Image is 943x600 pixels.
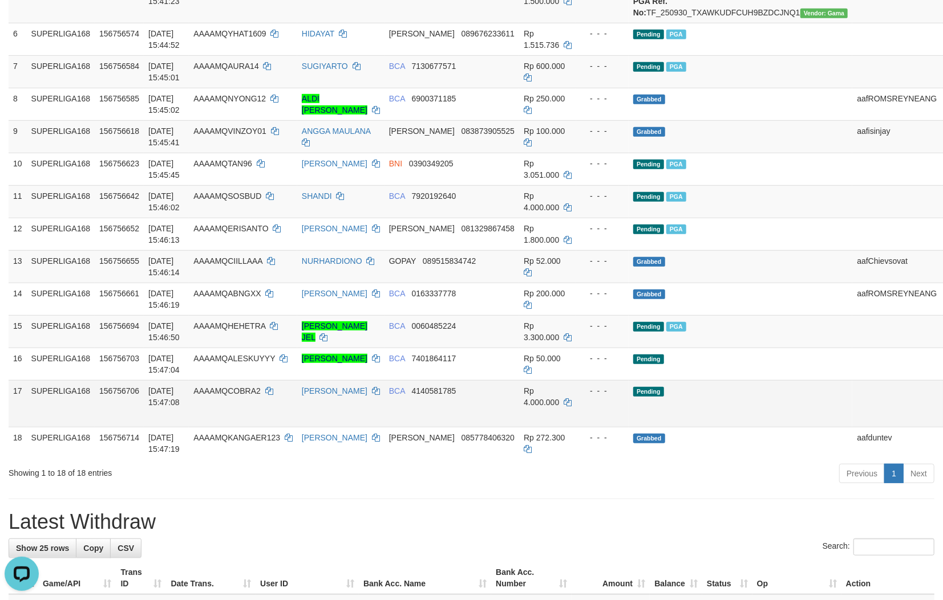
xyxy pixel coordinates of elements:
a: Next [903,464,934,483]
span: Copy 081329867458 to clipboard [462,224,515,233]
a: [PERSON_NAME] [302,289,367,298]
td: 18 [9,427,27,459]
a: 1 [884,464,904,483]
span: Copy 089676233611 to clipboard [462,29,515,38]
span: [PERSON_NAME] [389,126,455,136]
td: aafROMSREYNEANG [852,88,941,120]
span: [DATE] 15:45:41 [148,126,180,147]
span: Rp 250.000 [524,94,565,103]
label: Search: [823,538,934,556]
span: AAAAMQALESKUYYY [193,354,275,363]
span: [DATE] 15:47:08 [148,386,180,407]
span: [DATE] 15:45:02 [148,94,180,115]
div: - - - [581,432,624,443]
td: 13 [9,250,27,283]
span: Pending [633,30,664,39]
span: 156756714 [99,433,139,442]
span: Pending [633,225,664,234]
span: Rp 50.000 [524,354,561,363]
span: Copy 4140581785 to clipboard [412,386,456,395]
span: BCA [389,191,405,201]
div: - - - [581,353,624,364]
th: Bank Acc. Number: activate to sort column ascending [491,562,572,594]
td: 8 [9,88,27,120]
div: - - - [581,255,624,267]
span: Marked by aafsoycanthlai [666,30,686,39]
span: Pending [633,192,664,202]
th: Status: activate to sort column ascending [702,562,752,594]
span: Marked by aafsoycanthlai [666,62,686,72]
td: SUPERLIGA168 [27,218,95,250]
th: Bank Acc. Name: activate to sort column ascending [359,562,491,594]
div: - - - [581,288,624,299]
span: Rp 1.800.000 [524,224,559,244]
h1: Latest Withdraw [9,511,934,533]
span: Pending [633,62,664,72]
a: [PERSON_NAME] [302,386,367,395]
a: Show 25 rows [9,538,76,558]
span: Copy 7920192640 to clipboard [412,191,456,201]
span: Copy 0060485224 to clipboard [412,321,456,330]
span: Copy 0163337778 to clipboard [412,289,456,298]
span: [DATE] 15:47:19 [148,433,180,454]
div: - - - [581,60,624,72]
span: Show 25 rows [16,544,69,553]
td: SUPERLIGA168 [27,427,95,459]
span: AAAAMQTAN96 [193,159,252,168]
a: [PERSON_NAME] [302,159,367,168]
span: GOPAY [389,256,416,266]
span: Marked by aafsoycanthlai [666,192,686,202]
a: Copy [76,538,111,558]
div: - - - [581,190,624,202]
span: Rp 52.000 [524,256,561,266]
th: User ID: activate to sort column ascending [256,562,359,594]
td: aafduntev [852,427,941,459]
span: Copy 7130677571 to clipboard [412,62,456,71]
td: 6 [9,23,27,55]
td: 9 [9,120,27,153]
span: [DATE] 15:45:01 [148,62,180,82]
th: Game/API: activate to sort column ascending [38,562,116,594]
td: SUPERLIGA168 [27,120,95,153]
span: [DATE] 15:44:52 [148,29,180,50]
th: Trans ID: activate to sort column ascending [116,562,167,594]
span: AAAAMQVINZOY01 [193,126,266,136]
span: [PERSON_NAME] [389,433,455,442]
a: CSV [110,538,141,558]
a: ANGGA MAULANA [302,126,371,136]
span: Marked by aafsoycanthlai [666,225,686,234]
span: AAAAMQYHAT1609 [193,29,266,38]
span: 156756623 [99,159,139,168]
span: Grabbed [633,95,665,104]
td: 14 [9,283,27,315]
span: Vendor URL: https://trx31.1velocity.biz [800,9,848,18]
span: 156756618 [99,126,139,136]
span: [DATE] 15:46:14 [148,256,180,277]
td: SUPERLIGA168 [27,380,95,427]
div: - - - [581,223,624,234]
td: SUPERLIGA168 [27,55,95,88]
span: Grabbed [633,289,665,299]
span: AAAAMQAURA14 [193,62,258,71]
span: Copy [83,544,103,553]
td: 11 [9,185,27,218]
span: Rp 1.515.736 [524,29,559,50]
span: AAAAMQCIILLAAA [193,256,262,266]
td: 16 [9,348,27,380]
span: Copy 6900371185 to clipboard [412,94,456,103]
div: - - - [581,385,624,397]
span: Grabbed [633,434,665,443]
span: Copy 083873905525 to clipboard [462,126,515,136]
span: Grabbed [633,257,665,267]
a: [PERSON_NAME] [302,354,367,363]
span: Rp 4.000.000 [524,191,559,212]
div: - - - [581,93,624,104]
td: SUPERLIGA168 [27,153,95,185]
span: AAAAMQABNGXX [193,289,261,298]
span: 156756655 [99,256,139,266]
span: AAAAMQKANGAER123 [193,433,280,442]
span: CSV [118,544,134,553]
td: 7 [9,55,27,88]
span: BCA [389,386,405,395]
a: SUGIYARTO [302,62,348,71]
